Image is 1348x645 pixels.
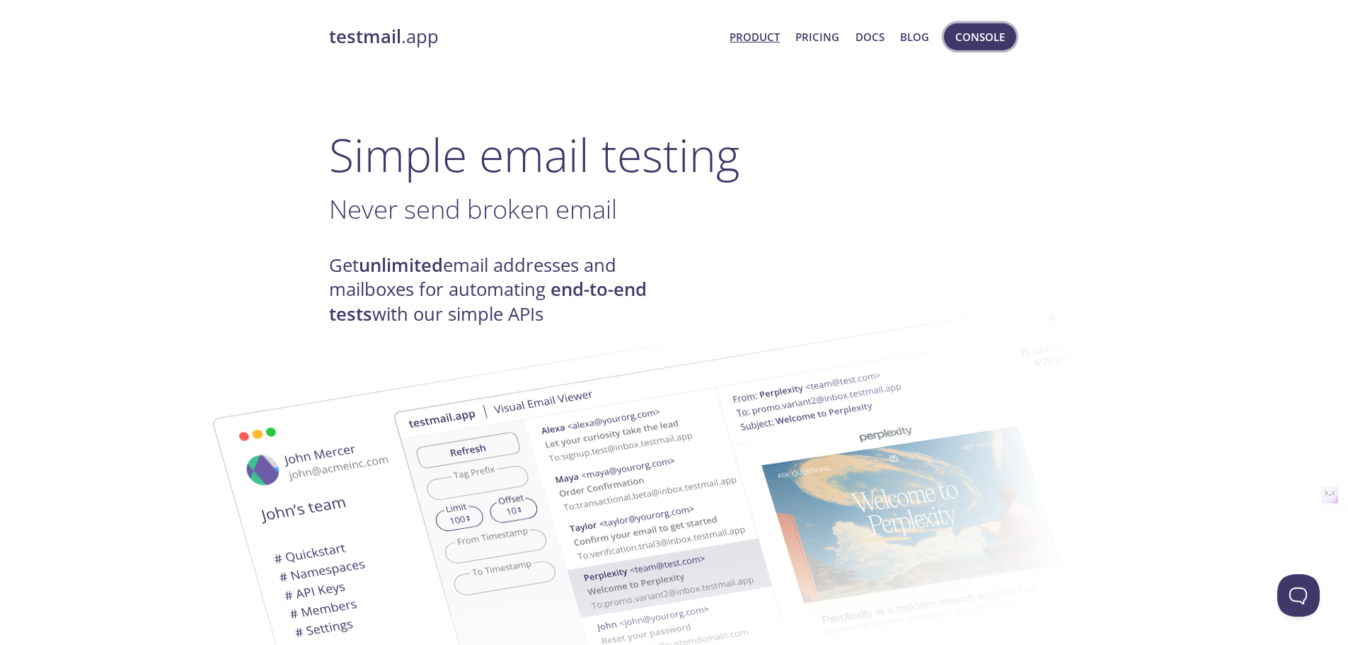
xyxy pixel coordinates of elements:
[329,24,401,49] strong: testmail
[795,28,839,46] a: Pricing
[329,191,617,227] span: Never send broken email
[1277,574,1320,617] iframe: Help Scout Beacon - Open
[359,253,443,278] strong: unlimited
[955,28,1005,46] span: Console
[856,28,885,46] a: Docs
[329,127,1020,182] h1: Simple email testing
[329,25,719,49] a: testmail.app
[730,28,780,46] a: Product
[944,23,1016,50] button: Console
[329,253,674,326] h4: Get email addresses and mailboxes for automating with our simple APIs
[329,277,647,326] strong: end-to-end tests
[900,28,929,46] a: Blog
